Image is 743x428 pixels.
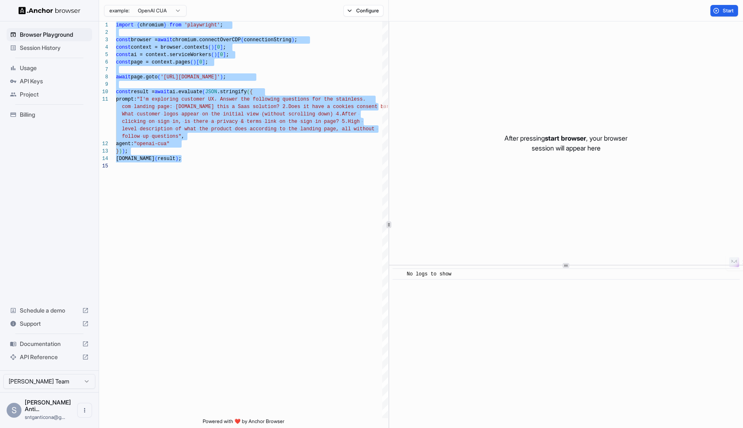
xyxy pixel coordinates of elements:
[205,59,208,65] span: ;
[116,96,137,102] span: prompt:
[241,37,244,43] span: (
[7,108,92,121] div: Billing
[181,134,184,139] span: ,
[20,44,89,52] span: Session History
[7,41,92,54] div: Session History
[199,59,202,65] span: 0
[407,271,452,277] span: No logs to show
[205,89,217,95] span: JSON
[131,37,158,43] span: browser =
[137,22,140,28] span: {
[223,74,226,80] span: ;
[220,74,223,80] span: )
[122,119,270,125] span: clicking on sign in, is there a privacy & terms li
[122,134,181,139] span: follow up questions"
[220,22,223,28] span: ;
[131,45,208,50] span: context = browser.contexts
[270,126,374,132] span: ng to the landing page, all without
[20,90,89,99] span: Project
[99,88,108,96] div: 10
[20,340,79,348] span: Documentation
[131,89,155,95] span: result =
[175,156,178,162] span: )
[202,89,205,95] span: (
[545,134,586,142] span: start browser
[19,7,80,14] img: Anchor Logo
[20,306,79,315] span: Schedule a demo
[291,37,294,43] span: )
[131,52,211,58] span: ai = context.serviceWorkers
[270,119,360,125] span: nk on the sign in page? 5.High
[294,37,297,43] span: ;
[99,96,108,103] div: 11
[25,399,71,412] span: Santiago Anticona
[7,317,92,330] div: Support
[99,155,108,162] div: 14
[122,104,297,110] span: com landing page: [DOMAIN_NAME] this a Saas solution? 2.Doe
[137,96,285,102] span: "I'm exploring customer UX. Answer the following q
[99,36,108,44] div: 3
[140,22,164,28] span: chromium
[7,337,92,350] div: Documentation
[270,111,357,117] span: thout scrolling down) 4.After
[220,52,223,58] span: 0
[116,59,131,65] span: const
[20,111,89,119] span: Billing
[170,89,202,95] span: ai.evaluate
[173,37,241,43] span: chromium.connectOverCDP
[116,141,134,147] span: agent:
[7,350,92,364] div: API Reference
[99,59,108,66] div: 6
[244,37,291,43] span: connectionString
[99,140,108,148] div: 12
[214,52,217,58] span: )
[297,104,401,110] span: s it have a cookies consent bar? 3.
[116,22,134,28] span: import
[116,148,119,154] span: }
[122,148,125,154] span: )
[223,52,226,58] span: ]
[285,96,365,102] span: uestions for the stainless.
[122,111,270,117] span: What customer logos appear on the initial view (wi
[226,52,229,58] span: ;
[170,22,182,28] span: from
[116,37,131,43] span: const
[7,304,92,317] div: Schedule a demo
[250,89,253,95] span: {
[116,89,131,95] span: const
[158,74,161,80] span: (
[131,59,190,65] span: page = context.pages
[7,403,21,418] div: S
[178,156,181,162] span: ;
[223,45,226,50] span: ;
[25,414,65,420] span: sntganticona@gmail.com
[20,320,79,328] span: Support
[214,45,217,50] span: [
[155,89,170,95] span: await
[116,45,131,50] span: const
[7,88,92,101] div: Project
[211,52,214,58] span: (
[20,64,89,72] span: Usage
[99,148,108,155] div: 13
[397,270,401,278] span: ​
[20,77,89,85] span: API Keys
[343,5,383,16] button: Configure
[158,156,175,162] span: result
[122,126,270,132] span: level description of what the product does accordi
[20,353,79,361] span: API Reference
[217,52,220,58] span: [
[710,5,738,16] button: Start
[116,74,131,80] span: await
[125,148,128,154] span: ;
[99,66,108,73] div: 7
[158,37,173,43] span: await
[131,74,158,80] span: page.goto
[208,45,211,50] span: (
[116,52,131,58] span: const
[99,44,108,51] div: 4
[20,31,89,39] span: Browser Playground
[163,22,166,28] span: }
[119,148,122,154] span: )
[220,45,223,50] span: ]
